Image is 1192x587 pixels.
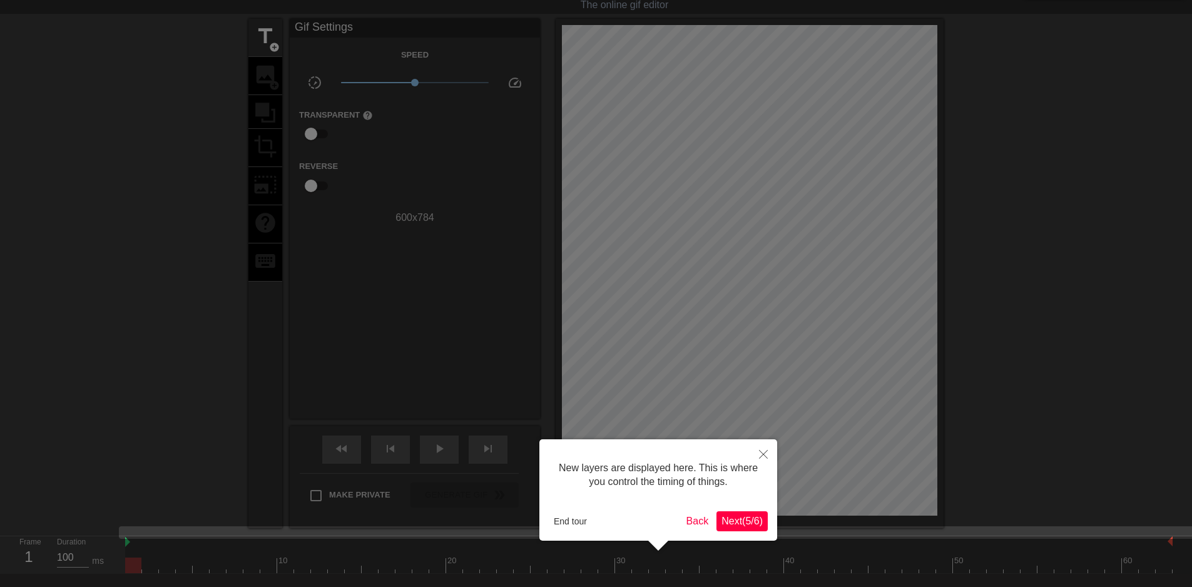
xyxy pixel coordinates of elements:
span: play_arrow [432,441,447,456]
button: Close [750,439,777,468]
div: 50 [954,554,965,567]
div: Frame [10,536,48,573]
button: Back [681,511,714,531]
button: End tour [549,512,592,531]
span: fast_rewind [334,441,349,456]
span: slow_motion_video [307,75,322,90]
div: Gif Settings [290,19,540,38]
span: speed [507,75,522,90]
div: New layers are displayed here. This is where you control the timing of things. [549,449,768,502]
label: Reverse [299,160,338,173]
span: add_circle [269,42,280,53]
div: 10 [278,554,290,567]
div: 600 x 784 [290,210,540,225]
span: Make Private [329,489,390,501]
div: 40 [785,554,797,567]
div: 20 [447,554,459,567]
img: bound-end.png [1168,536,1173,546]
span: help [362,110,373,121]
div: ms [92,554,104,568]
div: 30 [616,554,628,567]
label: Speed [401,49,429,61]
span: skip_previous [383,441,398,456]
div: 60 [1123,554,1134,567]
span: Next ( 5 / 6 ) [721,516,763,526]
div: 1 [19,546,38,568]
span: skip_next [481,441,496,456]
span: title [253,24,277,48]
button: Next [716,511,768,531]
label: Transparent [299,109,373,121]
label: Duration [57,539,86,546]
